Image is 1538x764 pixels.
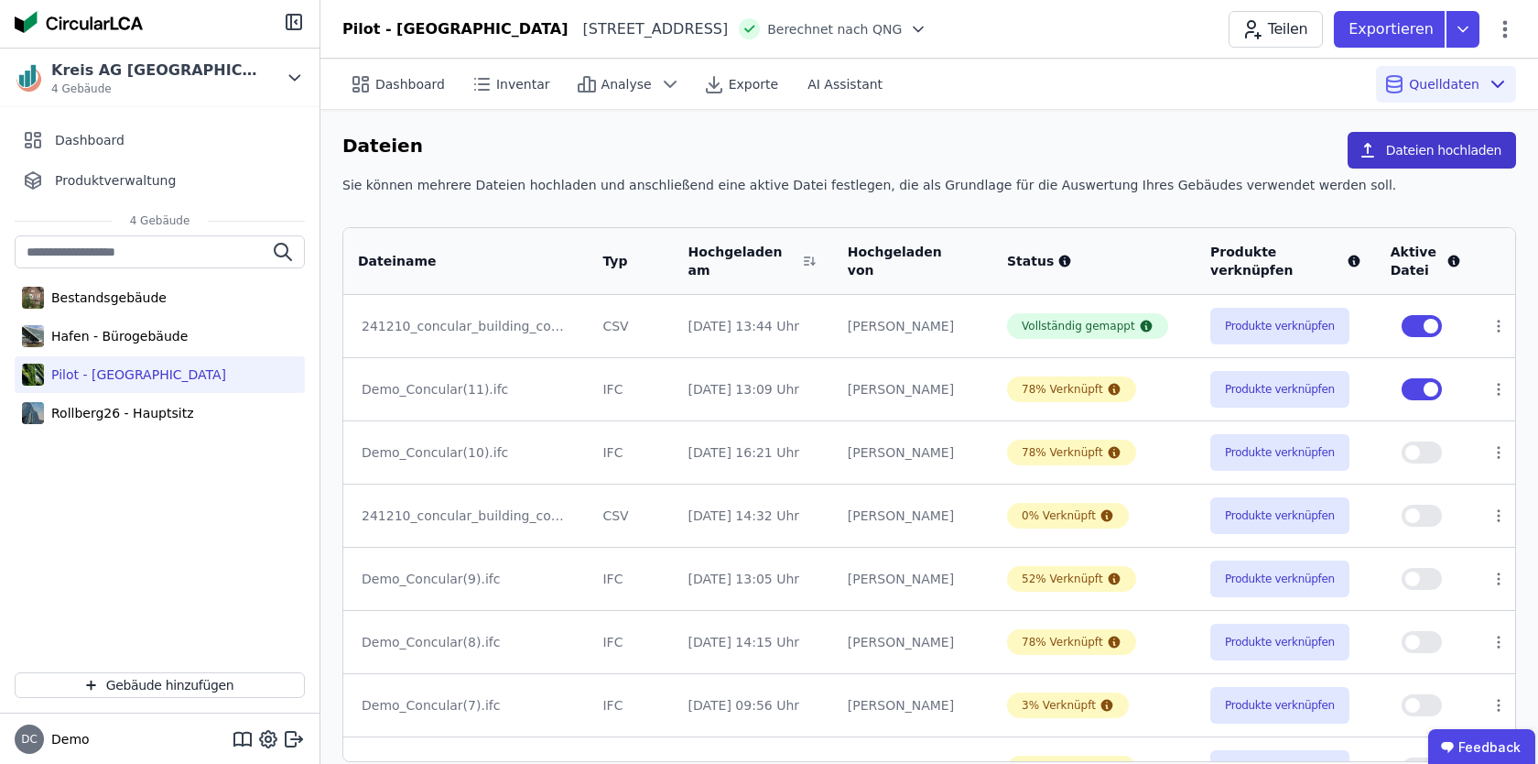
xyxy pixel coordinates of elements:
[362,570,569,588] div: Demo_Concular(9).ifc
[15,11,143,33] img: Concular
[22,283,44,312] img: Bestandsgebäude
[1210,497,1349,534] button: Produkte verknüpfen
[1348,18,1437,40] p: Exportieren
[342,176,1516,209] div: Sie können mehrere Dateien hochladen und anschließend eine aktive Datei festlegen, die als Grundl...
[729,75,778,93] span: Exporte
[342,132,423,161] h6: Dateien
[22,398,44,428] img: Rollberg26 - Hauptsitz
[688,317,818,335] div: [DATE] 13:44 Uhr
[1022,635,1103,649] div: 78% Verknüpft
[342,18,569,40] div: Pilot - [GEOGRAPHIC_DATA]
[22,360,44,389] img: Pilot - Green Building
[602,570,658,588] div: IFC
[1210,561,1349,597] button: Produkte verknüpfen
[44,327,188,345] div: Hafen - Bürogebäude
[44,730,90,748] span: Demo
[848,633,978,651] div: [PERSON_NAME]
[44,404,193,422] div: Rollberg26 - Hauptsitz
[1022,445,1103,460] div: 78% Verknüpft
[21,734,38,745] span: DC
[1022,319,1135,333] div: Vollständig gemappt
[112,213,209,228] span: 4 Gebäude
[1409,75,1479,93] span: Quelldaten
[848,570,978,588] div: [PERSON_NAME]
[44,366,226,384] div: Pilot - [GEOGRAPHIC_DATA]
[688,696,818,715] div: [DATE] 09:56 Uhr
[767,20,902,38] span: Berechnet nach QNG
[602,633,658,651] div: IFC
[807,75,883,93] span: AI Assistant
[55,171,176,190] span: Produktverwaltung
[1022,572,1103,586] div: 52% Verknüpft
[362,317,569,335] div: 241210_concular_building_components_template_filled_3.xlsx
[569,18,729,40] div: [STREET_ADDRESS]
[848,507,978,525] div: [PERSON_NAME]
[15,672,305,698] button: Gebäude hinzufügen
[51,82,262,96] span: 4 Gebäude
[1391,243,1461,279] div: Aktive Datei
[362,443,569,462] div: Demo_Concular(10).ifc
[1022,508,1096,523] div: 0% Verknüpft
[1210,624,1349,660] button: Produkte verknüpfen
[688,507,818,525] div: [DATE] 14:32 Uhr
[51,60,262,82] div: Kreis AG [GEOGRAPHIC_DATA]
[848,696,978,715] div: [PERSON_NAME]
[1210,434,1349,471] button: Produkte verknüpfen
[602,696,658,715] div: IFC
[601,75,652,93] span: Analyse
[1022,382,1103,397] div: 78% Verknüpft
[688,443,818,462] div: [DATE] 16:21 Uhr
[496,75,550,93] span: Inventar
[1007,252,1181,270] div: Status
[1229,11,1323,48] button: Teilen
[44,289,167,307] div: Bestandsgebäude
[358,252,550,270] div: Dateiname
[688,243,796,279] div: Hochgeladen am
[848,443,978,462] div: [PERSON_NAME]
[362,380,569,398] div: Demo_Concular(11).ifc
[362,696,569,715] div: Demo_Concular(7).ifc
[375,75,445,93] span: Dashboard
[362,633,569,651] div: Demo_Concular(8).ifc
[688,380,818,398] div: [DATE] 13:09 Uhr
[602,443,658,462] div: IFC
[362,507,569,525] div: 241210_concular_building_components_template_filled (3).xlsx
[602,380,658,398] div: IFC
[688,633,818,651] div: [DATE] 14:15 Uhr
[1210,687,1349,724] button: Produkte verknüpfen
[688,570,818,588] div: [DATE] 13:05 Uhr
[848,243,956,279] div: Hochgeladen von
[55,131,125,149] span: Dashboard
[1348,132,1516,169] button: Dateien hochladen
[602,507,658,525] div: CSV
[1022,698,1096,713] div: 3% Verknüpft
[848,380,978,398] div: [PERSON_NAME]
[1210,243,1361,279] div: Produkte verknüpfen
[22,322,44,351] img: Hafen - Bürogebäude
[15,63,44,93] img: Kreis AG Germany
[1210,308,1349,344] button: Produkte verknüpfen
[602,317,658,335] div: CSV
[848,317,978,335] div: [PERSON_NAME]
[602,252,636,270] div: Typ
[1210,371,1349,408] button: Produkte verknüpfen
